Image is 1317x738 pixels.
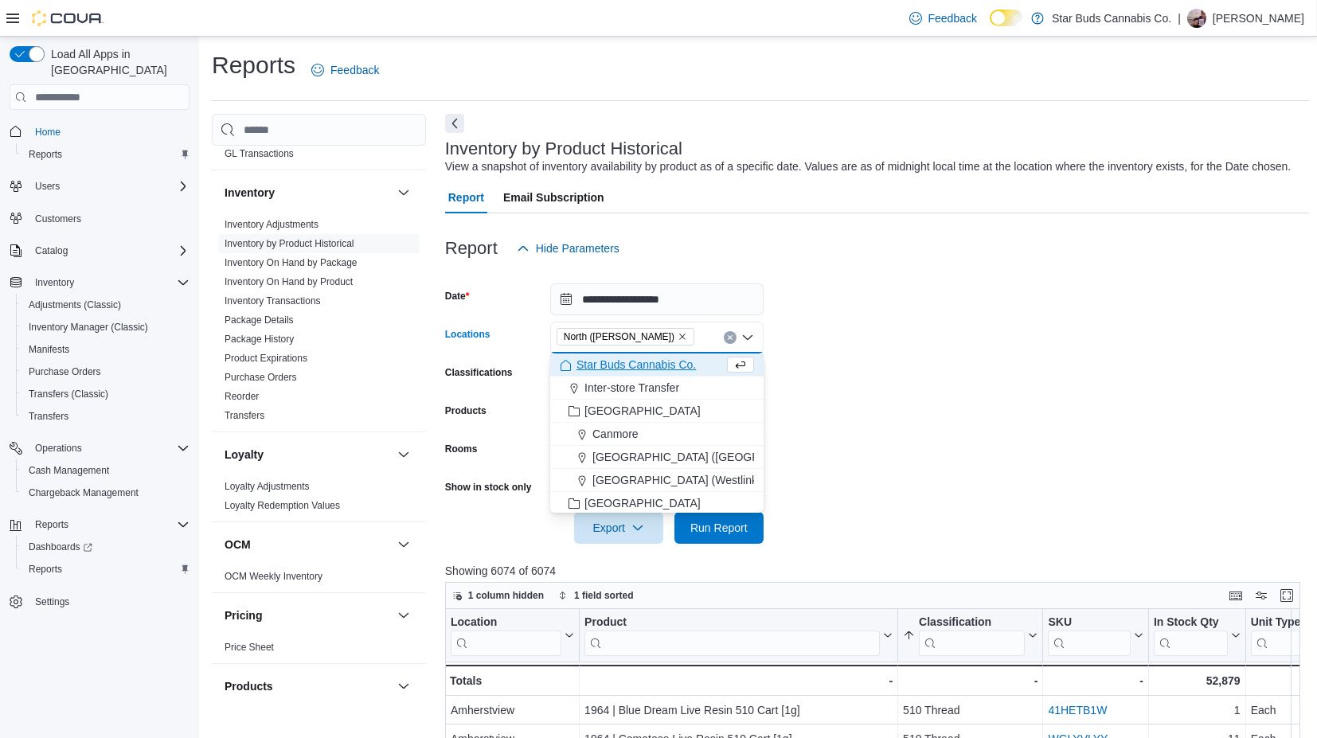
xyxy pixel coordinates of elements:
[394,535,413,554] button: OCM
[903,2,983,34] a: Feedback
[16,383,196,405] button: Transfers (Classic)
[445,443,478,455] label: Rooms
[1250,615,1309,656] div: Unit Type
[16,459,196,482] button: Cash Management
[445,239,498,258] h3: Report
[29,439,88,458] button: Operations
[22,483,145,502] a: Chargeback Management
[1250,615,1309,631] div: Unit Type
[584,495,701,511] span: [GEOGRAPHIC_DATA]
[29,410,68,423] span: Transfers
[1252,586,1271,605] button: Display options
[22,362,190,381] span: Purchase Orders
[445,328,490,341] label: Locations
[584,701,893,720] div: 1964 | Blue Dream Live Resin 510 Cart [1g]
[468,589,544,602] span: 1 column hidden
[29,241,190,260] span: Catalog
[22,407,75,426] a: Transfers
[22,560,68,579] a: Reports
[225,500,340,511] a: Loyalty Redemption Values
[29,388,108,400] span: Transfers (Classic)
[1154,671,1241,690] div: 52,879
[445,158,1292,175] div: View a snapshot of inventory availability by product as of a specific date. Values are as of midn...
[510,232,626,264] button: Hide Parameters
[451,615,561,656] div: Location
[225,410,264,421] a: Transfers
[29,486,139,499] span: Chargeback Management
[557,328,694,346] span: North (Livingstone)
[29,464,109,477] span: Cash Management
[1178,9,1181,28] p: |
[225,409,264,422] span: Transfers
[225,641,274,654] span: Price Sheet
[45,46,190,78] span: Load All Apps in [GEOGRAPHIC_DATA]
[330,62,379,78] span: Feedback
[212,125,426,170] div: Finance
[225,447,264,463] h3: Loyalty
[16,536,196,558] a: Dashboards
[35,126,61,139] span: Home
[29,343,69,356] span: Manifests
[22,295,190,314] span: Adjustments (Classic)
[225,499,340,512] span: Loyalty Redemption Values
[22,385,190,404] span: Transfers (Classic)
[22,145,68,164] a: Reports
[225,372,297,383] a: Purchase Orders
[550,492,764,515] button: [GEOGRAPHIC_DATA]
[1277,586,1296,605] button: Enter fullscreen
[225,391,259,402] a: Reorder
[448,182,484,213] span: Report
[35,213,81,225] span: Customers
[225,570,322,583] span: OCM Weekly Inventory
[445,563,1309,579] p: Showing 6074 of 6074
[446,586,550,605] button: 1 column hidden
[394,606,413,625] button: Pricing
[225,571,322,582] a: OCM Weekly Inventory
[451,615,561,631] div: Location
[35,180,60,193] span: Users
[225,352,307,365] span: Product Expirations
[1048,671,1143,690] div: -
[3,590,196,613] button: Settings
[592,472,761,488] span: [GEOGRAPHIC_DATA] (Westlink)
[225,480,310,493] span: Loyalty Adjustments
[29,123,67,142] a: Home
[3,437,196,459] button: Operations
[29,209,88,228] a: Customers
[29,592,76,611] a: Settings
[990,10,1023,26] input: Dark Mode
[1187,9,1206,28] div: Eric Dawes
[35,595,69,608] span: Settings
[29,515,190,534] span: Reports
[225,607,262,623] h3: Pricing
[445,114,464,133] button: Next
[445,481,532,494] label: Show in stock only
[225,276,353,287] a: Inventory On Hand by Product
[225,537,391,553] button: OCM
[22,145,190,164] span: Reports
[445,366,513,379] label: Classifications
[1048,615,1131,656] div: SKU URL
[225,185,275,201] h3: Inventory
[225,314,294,326] span: Package Details
[394,445,413,464] button: Loyalty
[1048,615,1143,656] button: SKU
[22,560,190,579] span: Reports
[678,332,687,342] button: Remove North (Livingstone) from selection in this group
[29,241,74,260] button: Catalog
[903,671,1038,690] div: -
[29,273,190,292] span: Inventory
[550,469,764,492] button: [GEOGRAPHIC_DATA] (Westlink)
[29,273,80,292] button: Inventory
[225,353,307,364] a: Product Expirations
[16,294,196,316] button: Adjustments (Classic)
[990,26,991,27] span: Dark Mode
[225,642,274,653] a: Price Sheet
[574,512,663,544] button: Export
[536,240,619,256] span: Hide Parameters
[1048,615,1131,631] div: SKU
[576,357,696,373] span: Star Buds Cannabis Co.
[225,219,319,230] a: Inventory Adjustments
[10,113,190,654] nav: Complex example
[29,148,62,161] span: Reports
